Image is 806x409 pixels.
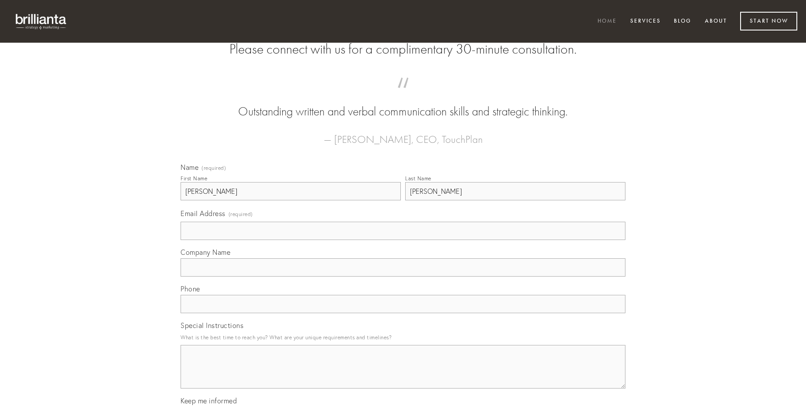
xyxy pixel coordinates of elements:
[405,175,431,182] div: Last Name
[625,14,666,29] a: Services
[699,14,733,29] a: About
[9,9,74,34] img: brillianta - research, strategy, marketing
[181,163,198,172] span: Name
[668,14,697,29] a: Blog
[195,86,611,120] blockquote: Outstanding written and verbal communication skills and strategic thinking.
[229,208,253,220] span: (required)
[181,331,625,343] p: What is the best time to reach you? What are your unique requirements and timelines?
[181,175,207,182] div: First Name
[181,41,625,57] h2: Please connect with us for a complimentary 30-minute consultation.
[740,12,797,30] a: Start Now
[201,166,226,171] span: (required)
[181,209,225,218] span: Email Address
[592,14,622,29] a: Home
[181,284,200,293] span: Phone
[181,396,237,405] span: Keep me informed
[195,120,611,148] figcaption: — [PERSON_NAME], CEO, TouchPlan
[181,321,243,330] span: Special Instructions
[195,86,611,103] span: “
[181,248,230,257] span: Company Name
